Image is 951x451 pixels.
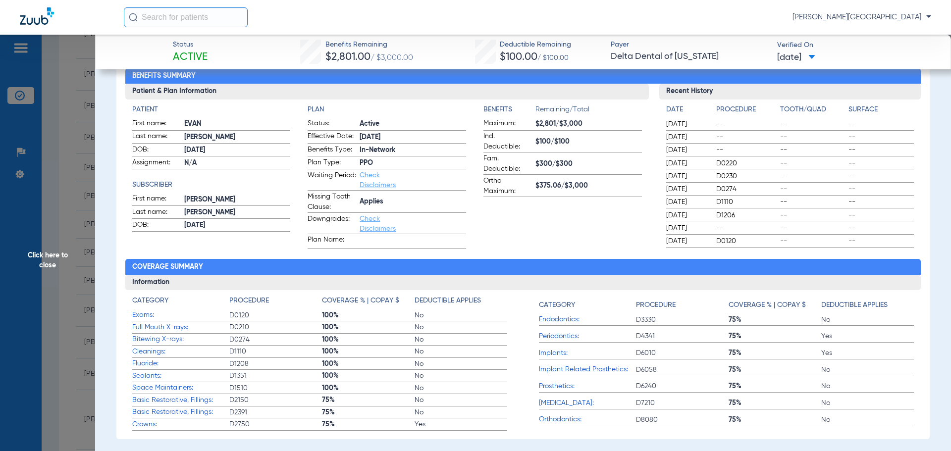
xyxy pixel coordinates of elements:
[821,381,914,391] span: No
[132,371,229,381] span: Sealants:
[636,296,729,314] app-breakdown-title: Procedure
[848,145,914,155] span: --
[360,119,466,129] span: Active
[132,419,229,430] span: Crowns:
[229,407,322,417] span: D2391
[636,398,729,408] span: D7210
[229,296,322,309] app-breakdown-title: Procedure
[848,158,914,168] span: --
[716,104,777,118] app-breakdown-title: Procedure
[229,371,322,381] span: D1351
[132,104,291,115] h4: Patient
[229,322,322,332] span: D0210
[666,145,708,155] span: [DATE]
[415,322,507,332] span: No
[229,347,322,356] span: D1110
[132,157,181,169] span: Assignment:
[636,381,729,391] span: D6240
[535,119,642,129] span: $2,801/$3,000
[132,334,229,345] span: Bitewing X-rays:
[483,104,535,115] h4: Benefits
[716,145,777,155] span: --
[322,383,415,393] span: 100%
[780,171,845,181] span: --
[322,371,415,381] span: 100%
[184,119,291,129] span: EVAN
[322,322,415,332] span: 100%
[132,407,229,417] span: Basic Restorative, Fillings:
[415,335,507,345] span: No
[537,54,569,61] span: / $100.00
[780,197,845,207] span: --
[360,158,466,168] span: PPO
[729,300,806,310] h4: Coverage % | Copay $
[308,118,356,130] span: Status:
[780,119,845,129] span: --
[415,383,507,393] span: No
[483,118,532,130] span: Maximum:
[229,359,322,369] span: D1208
[360,172,396,189] a: Check Disclaimers
[636,331,729,341] span: D4341
[132,296,168,306] h4: Category
[500,40,571,50] span: Deductible Remaining
[132,310,229,320] span: Exams:
[132,220,181,232] span: DOB:
[848,197,914,207] span: --
[716,236,777,246] span: D0120
[229,395,322,405] span: D2150
[322,395,415,405] span: 75%
[666,236,708,246] span: [DATE]
[539,296,636,314] app-breakdown-title: Category
[780,132,845,142] span: --
[821,331,914,341] span: Yes
[777,40,935,50] span: Verified On
[229,335,322,345] span: D0274
[848,210,914,220] span: --
[308,157,356,169] span: Plan Type:
[666,171,708,181] span: [DATE]
[129,13,138,22] img: Search Icon
[780,145,845,155] span: --
[666,184,708,194] span: [DATE]
[848,119,914,129] span: --
[780,104,845,118] app-breakdown-title: Tooth/Quad
[132,118,181,130] span: First name:
[125,259,921,275] h2: Coverage Summary
[611,40,769,50] span: Payer
[666,223,708,233] span: [DATE]
[415,296,481,306] h4: Deductible Applies
[716,223,777,233] span: --
[792,12,931,22] span: [PERSON_NAME][GEOGRAPHIC_DATA]
[821,296,914,314] app-breakdown-title: Deductible Applies
[821,365,914,375] span: No
[322,407,415,417] span: 75%
[666,119,708,129] span: [DATE]
[308,192,356,212] span: Missing Tooth Clause:
[415,359,507,369] span: No
[535,104,642,118] span: Remaining/Total
[132,194,181,205] span: First name:
[535,181,642,191] span: $375.06/$3,000
[729,381,821,391] span: 75%
[184,220,291,231] span: [DATE]
[821,300,888,310] h4: Deductible Applies
[132,180,291,190] h4: Subscriber
[729,296,821,314] app-breakdown-title: Coverage % | Copay $
[322,296,415,309] app-breakdown-title: Coverage % | Copay $
[184,195,291,205] span: [PERSON_NAME]
[483,153,532,174] span: Fam. Deductible:
[132,131,181,143] span: Last name:
[777,51,815,64] span: [DATE]
[729,315,821,325] span: 75%
[636,315,729,325] span: D3330
[415,296,507,309] app-breakdown-title: Deductible Applies
[611,50,769,63] span: Delta Dental of [US_STATE]
[229,310,322,320] span: D0120
[308,235,356,248] span: Plan Name:
[173,40,208,50] span: Status
[308,131,356,143] span: Effective Date:
[173,50,208,64] span: Active
[848,184,914,194] span: --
